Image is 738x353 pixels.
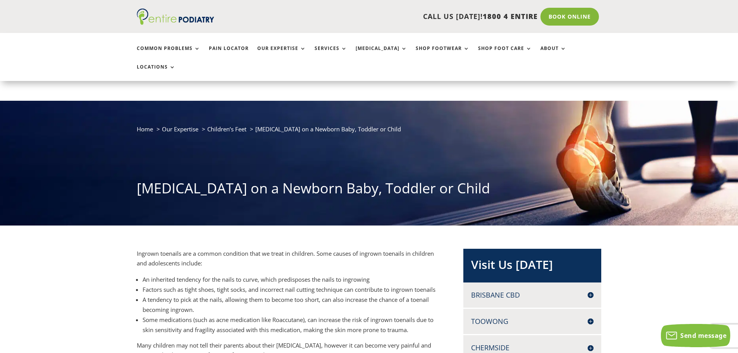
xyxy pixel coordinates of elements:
[137,46,200,62] a: Common Problems
[137,9,214,25] img: logo (1)
[257,46,306,62] a: Our Expertise
[540,8,599,26] a: Book Online
[244,12,538,22] p: CALL US [DATE]!
[137,64,175,81] a: Locations
[255,125,401,133] span: [MEDICAL_DATA] on a Newborn Baby, Toddler or Child
[162,125,198,133] a: Our Expertise
[143,274,438,284] li: An inherited tendency for the nails to curve, which predisposes the nails to ingrowing
[478,46,532,62] a: Shop Foot Care
[471,317,593,326] h4: Toowong
[680,331,726,340] span: Send message
[137,19,214,26] a: Entire Podiatry
[137,249,438,274] p: Ingrown toenails are a common condition that we treat in children. Some causes of ingrown toenail...
[483,12,538,21] span: 1800 4 ENTIRE
[661,324,730,347] button: Send message
[137,125,153,133] a: Home
[143,294,438,315] li: A tendency to pick at the nails, allowing them to become too short, can also increase the chance ...
[315,46,347,62] a: Services
[143,284,438,294] li: Factors such as tight shoes, tight socks, and incorrect nail cutting technique can contribute to ...
[137,124,602,140] nav: breadcrumb
[471,290,593,300] h4: Brisbane CBD
[207,125,246,133] a: Children’s Feet
[416,46,470,62] a: Shop Footwear
[356,46,407,62] a: [MEDICAL_DATA]
[471,257,593,277] h2: Visit Us [DATE]
[209,46,249,62] a: Pain Locator
[137,179,602,202] h1: [MEDICAL_DATA] on a Newborn Baby, Toddler or Child
[143,315,438,335] li: Some medications (such as acne medication like Roaccutane), can increase the risk of ingrown toen...
[471,343,593,353] h4: Chermside
[540,46,566,62] a: About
